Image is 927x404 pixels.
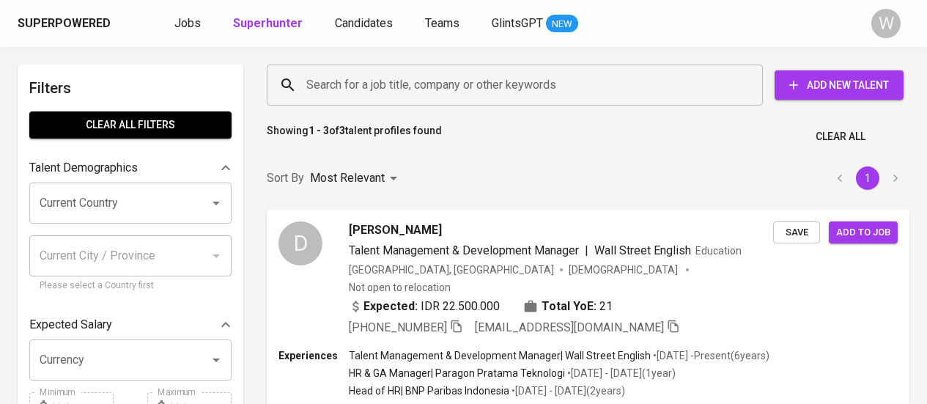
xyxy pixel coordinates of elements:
div: Superpowered [18,15,111,32]
span: Wall Street English [594,243,691,257]
a: GlintsGPT NEW [492,15,578,33]
p: Talent Demographics [29,159,138,177]
button: Clear All [810,123,871,150]
p: Expected Salary [29,316,112,334]
p: Talent Management & Development Manager | Wall Street English [349,348,651,363]
p: Most Relevant [310,169,385,187]
span: Candidates [335,16,393,30]
span: Add New Talent [786,76,892,95]
span: [PHONE_NUMBER] [349,320,447,334]
p: Sort By [267,169,304,187]
span: Education [695,245,742,257]
a: Teams [425,15,462,33]
span: [EMAIL_ADDRESS][DOMAIN_NAME] [475,320,664,334]
p: Head of HR | BNP Paribas Indonesia [349,383,509,398]
nav: pagination navigation [826,166,909,190]
button: Clear All filters [29,111,232,139]
p: • [DATE] - [DATE] ( 2 years ) [509,383,625,398]
b: Total YoE: [542,298,597,315]
p: • [DATE] - [DATE] ( 1 year ) [565,366,676,381]
button: Add New Talent [775,70,904,100]
button: Add to job [829,221,898,244]
span: Clear All filters [41,116,220,134]
button: Save [773,221,820,244]
span: NEW [546,17,578,32]
span: Teams [425,16,459,30]
b: Expected: [363,298,418,315]
span: Jobs [174,16,201,30]
p: Experiences [278,348,349,363]
h6: Filters [29,76,232,100]
a: Superpoweredapp logo [18,12,133,34]
p: • [DATE] - Present ( 6 years ) [651,348,769,363]
button: Open [206,350,226,370]
div: Expected Salary [29,310,232,339]
div: D [278,221,322,265]
b: Superhunter [233,16,303,30]
img: app logo [114,12,133,34]
p: Not open to relocation [349,280,451,295]
b: 1 - 3 [309,125,329,136]
span: 21 [599,298,613,315]
p: HR & GA Manager | Paragon Pratama Teknologi [349,366,565,381]
a: Jobs [174,15,204,33]
div: Most Relevant [310,165,402,192]
div: IDR 22.500.000 [349,298,500,315]
span: | [585,242,588,260]
a: Superhunter [233,15,306,33]
button: page 1 [856,166,879,190]
b: 3 [339,125,345,136]
span: Clear All [816,128,865,146]
span: Save [780,224,813,241]
a: Candidates [335,15,396,33]
div: Talent Demographics [29,153,232,183]
span: Add to job [836,224,890,241]
span: Talent Management & Development Manager [349,243,579,257]
div: W [871,9,901,38]
span: [DEMOGRAPHIC_DATA] [569,262,680,277]
div: [GEOGRAPHIC_DATA], [GEOGRAPHIC_DATA] [349,262,554,277]
span: GlintsGPT [492,16,543,30]
span: [PERSON_NAME] [349,221,442,239]
p: Please select a Country first [40,279,221,293]
p: Showing of talent profiles found [267,123,442,150]
button: Open [206,193,226,213]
